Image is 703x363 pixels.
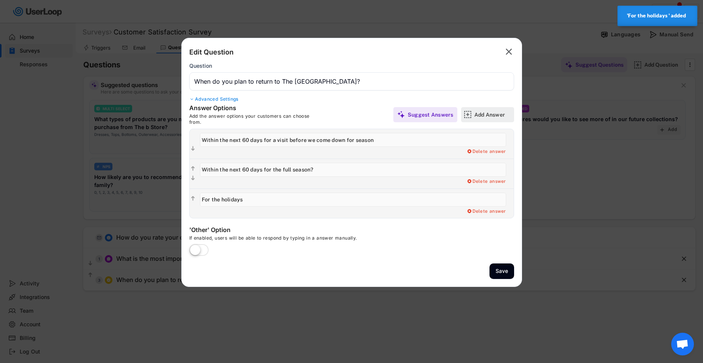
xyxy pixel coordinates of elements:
[191,195,195,202] text: 
[189,113,322,125] div: Add the answer options your customers can choose from.
[189,235,416,244] div: If enabled, users will be able to respond by typing in a answer manually.
[189,62,212,69] div: Question
[190,174,196,182] button: 
[189,48,234,57] div: Edit Question
[190,145,196,153] button: 
[474,111,512,118] div: Add Answer
[200,133,506,147] input: Within the next 60 days for a visit before we come down for season
[191,145,195,152] text: 
[671,333,694,355] div: Open chat
[506,46,512,57] text: 
[467,179,506,185] div: Delete answer
[467,149,506,155] div: Delete answer
[467,209,506,215] div: Delete answer
[464,111,472,118] img: AddMajor.svg
[627,12,686,19] strong: 'For the holidays ' added
[189,72,514,90] input: Type your question here...
[200,163,506,177] input: Within the next 60 days for the full season?
[189,96,514,102] div: Advanced Settings
[191,175,195,181] text: 
[191,165,195,172] text: 
[189,226,341,235] div: 'Other' Option
[200,193,506,207] input: For the holidays
[190,195,196,203] button: 
[397,111,405,118] img: MagicMajor%20%28Purple%29.svg
[408,111,454,118] div: Suggest Answers
[190,165,196,173] button: 
[189,104,303,113] div: Answer Options
[503,46,514,58] button: 
[489,263,514,279] button: Save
